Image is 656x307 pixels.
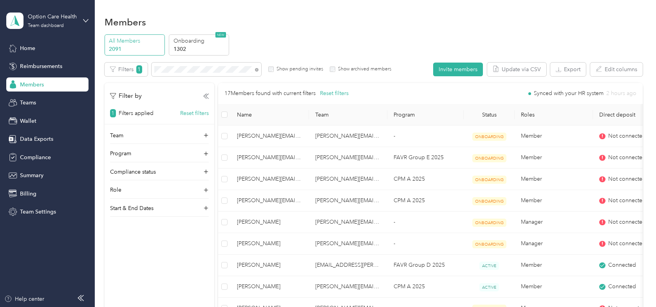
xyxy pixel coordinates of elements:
td: ONBOARDING [464,147,515,169]
td: Member [515,276,593,298]
span: ONBOARDING [472,197,506,205]
label: Show archived members [335,66,391,73]
h1: Members [105,18,146,26]
span: Not connected [608,218,646,226]
td: melissa.westman@optioncare.com [309,190,387,212]
span: ACTIVE [479,283,499,291]
p: 2091 [109,45,162,53]
span: Compliance [20,153,51,162]
span: ACTIVE [479,262,499,270]
button: Reset filters [320,89,349,98]
button: Update via CSV [487,63,546,76]
td: ericka.woods@optioncare.com [231,147,309,169]
p: Filters applied [119,109,154,117]
td: Member [515,190,593,212]
span: [PERSON_NAME] [237,239,303,248]
td: anderson.potts@optioncare.com [309,147,387,169]
span: [PERSON_NAME] [237,282,303,291]
span: [PERSON_NAME][EMAIL_ADDRESS][PERSON_NAME][DOMAIN_NAME] [237,196,303,205]
p: Team [110,131,123,140]
span: Team Settings [20,208,56,216]
span: Home [20,44,35,52]
td: Member [515,126,593,147]
td: - [387,233,464,255]
p: Role [110,186,121,194]
td: christine.gibbons@optioncare.com [309,276,387,298]
td: ava.johnston@optioncare.com [309,255,387,276]
button: Edit columns [590,63,643,76]
td: Member [515,147,593,169]
td: ONBOARDING [464,233,515,255]
td: Manager [515,233,593,255]
th: Roles [515,104,593,126]
th: Name [231,104,309,126]
td: Member [515,255,593,276]
td: - [387,126,464,147]
td: FAVR Group E 2025 [387,147,464,169]
span: Not connected [608,196,646,205]
span: [PERSON_NAME][EMAIL_ADDRESS][PERSON_NAME][DOMAIN_NAME] [237,153,303,162]
td: Erica Burdick [231,255,309,276]
p: 17 Members found with current filters [224,89,316,98]
td: Member [515,169,593,190]
div: Option Care Health [28,13,77,21]
td: - [387,212,464,233]
span: Members [20,81,44,89]
span: Connected [608,261,636,269]
td: eric.mcclenny@optioncare.com [309,212,387,233]
span: [PERSON_NAME][EMAIL_ADDRESS][PERSON_NAME][DOMAIN_NAME] [237,132,303,140]
span: Name [237,111,303,118]
span: ONBOARDING [472,133,506,141]
span: Not connected [608,132,646,140]
td: Erica Eubanks [231,276,309,298]
span: Summary [20,171,43,180]
span: ONBOARDING [472,154,506,162]
iframe: Everlance-gr Chat Button Frame [612,263,656,307]
p: Program [110,149,131,158]
span: Synced with your HR system [534,91,604,96]
td: CPM A 2025 [387,276,464,298]
th: Team [309,104,387,126]
td: ONBOARDING [464,126,515,147]
div: Team dashboard [28,23,64,28]
p: Onboarding [173,37,227,45]
p: Start & End Dates [110,204,154,212]
span: Reimbursements [20,62,62,70]
td: erica.labella@optioncare.com [309,126,387,147]
span: 1 [110,109,116,117]
th: Program [387,104,464,126]
span: Data Exports [20,135,53,143]
td: zachary.erickson@optioncare.com [231,190,309,212]
span: [PERSON_NAME] [237,261,303,269]
td: ONBOARDING [464,190,515,212]
button: Help center [4,295,44,303]
p: All Members [109,37,162,45]
td: Frederick Tempesta [231,233,309,255]
span: ONBOARDING [472,176,506,184]
td: FAVR Group D 2025 [387,255,464,276]
td: ONBOARDING [464,169,515,190]
td: CPM A 2025 [387,169,464,190]
label: Show pending invites [274,66,323,73]
button: Invite members [433,63,483,76]
span: Not connected [608,239,646,248]
td: Eric McClenny [231,212,309,233]
span: Not connected [608,153,646,162]
p: Filter by [110,91,142,101]
span: Connected [608,282,636,291]
button: Reset filters [180,109,209,117]
td: sherrie.boberick@optioncare.com [231,169,309,190]
td: Manager [515,212,593,233]
span: ONBOARDING [472,240,506,248]
span: 1 [136,65,142,74]
span: NEW [215,32,226,38]
td: erica.labella@optioncare.com [231,126,309,147]
span: ONBOARDING [472,219,506,227]
span: Not connected [608,175,646,183]
span: Teams [20,99,36,107]
span: [PERSON_NAME] [237,218,303,226]
button: Export [550,63,586,76]
th: Status [464,104,515,126]
span: [PERSON_NAME][EMAIL_ADDRESS][PERSON_NAME][DOMAIN_NAME] [237,175,303,183]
